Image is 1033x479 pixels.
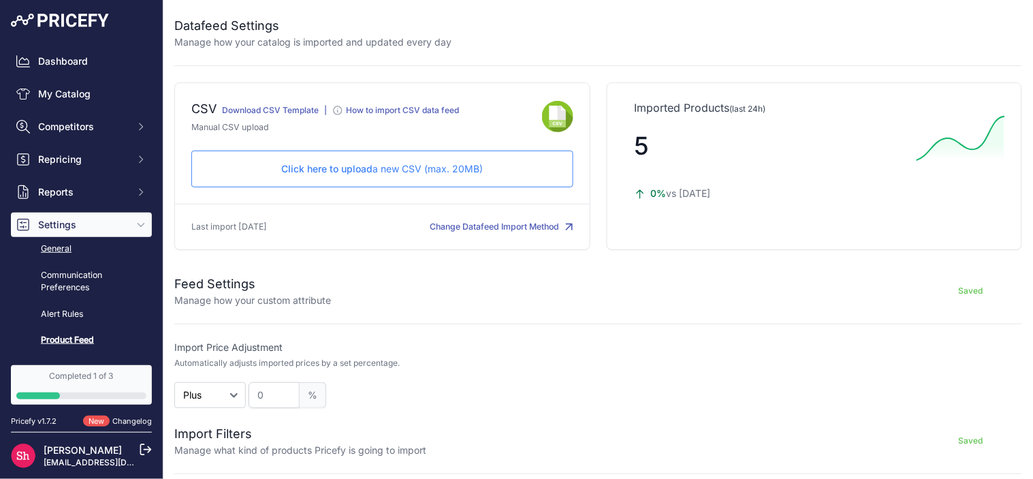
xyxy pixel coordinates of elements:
[635,131,650,161] span: 5
[11,14,109,27] img: Pricefy Logo
[11,328,152,352] a: Product Feed
[191,99,217,121] div: CSV
[11,213,152,237] button: Settings
[16,371,146,382] div: Completed 1 of 3
[174,35,451,49] p: Manage how your catalog is imported and updated every day
[112,416,152,426] a: Changelog
[11,237,152,261] a: General
[332,108,459,118] a: How to import CSV data feed
[324,105,327,121] div: |
[11,264,152,300] a: Communication Preferences
[635,187,906,200] p: vs [DATE]
[635,99,995,116] p: Imported Products
[11,180,152,204] button: Reports
[651,187,667,199] span: 0%
[174,341,594,354] label: Import Price Adjustment
[83,416,110,427] span: New
[11,365,152,405] a: Completed 1 of 3
[11,147,152,172] button: Repricing
[203,162,562,176] p: a new CSV (max. 20MB)
[281,163,372,174] span: Click here to upload
[11,355,152,379] a: API Keys
[430,221,573,234] button: Change Datafeed Import Method
[174,444,426,457] p: Manage what kind of products Pricefy is going to import
[191,121,542,134] p: Manual CSV upload
[38,120,127,134] span: Competitors
[730,104,766,114] span: (last 24h)
[38,218,127,232] span: Settings
[300,382,326,408] span: %
[346,105,459,116] div: How to import CSV data feed
[11,114,152,139] button: Competitors
[44,444,122,456] a: [PERSON_NAME]
[174,294,331,307] p: Manage how your custom attribute
[920,430,1022,452] button: Saved
[11,416,57,427] div: Pricefy v1.7.2
[11,303,152,326] a: Alert Rules
[174,275,331,294] h2: Feed Settings
[174,424,426,444] h2: Import Filters
[174,358,400,369] p: Automatically adjusts imported prices by a set percentage.
[38,185,127,199] span: Reports
[191,221,267,234] p: Last import [DATE]
[920,280,1022,302] button: Saved
[249,382,300,408] input: 22
[44,457,186,467] a: [EMAIL_ADDRESS][DOMAIN_NAME]
[174,16,451,35] h2: Datafeed Settings
[38,153,127,166] span: Repricing
[11,49,152,74] a: Dashboard
[222,105,319,115] a: Download CSV Template
[11,82,152,106] a: My Catalog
